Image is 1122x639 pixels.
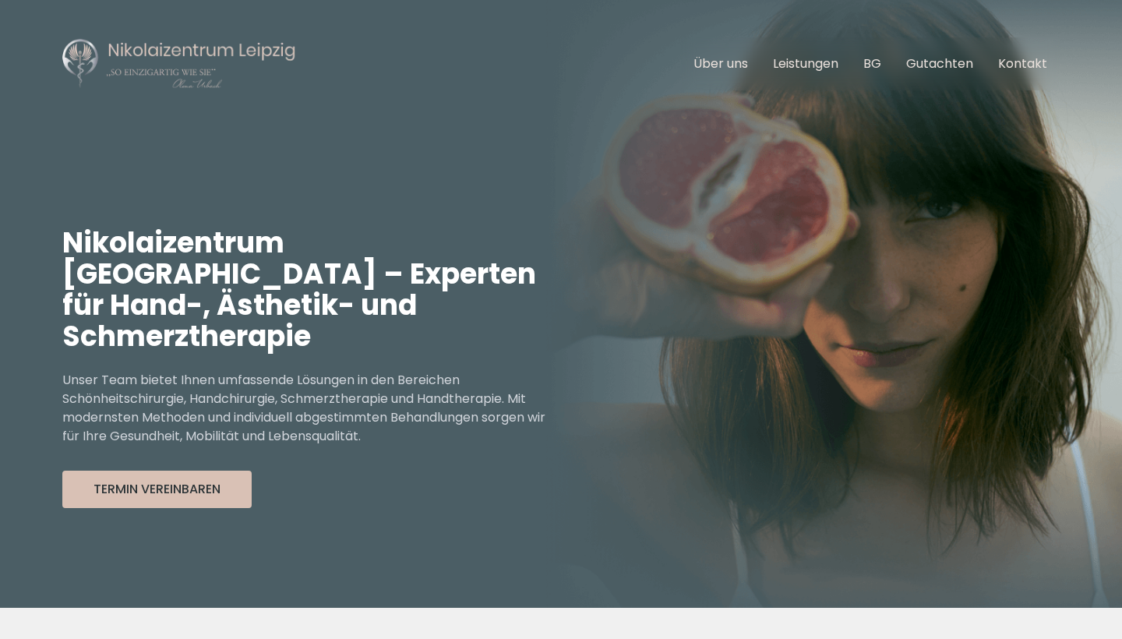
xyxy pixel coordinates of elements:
[906,55,973,72] a: Gutachten
[863,55,881,72] a: BG
[62,37,296,90] img: Nikolaizentrum Leipzig Logo
[693,55,748,72] a: Über uns
[62,228,561,352] h1: Nikolaizentrum [GEOGRAPHIC_DATA] – Experten für Hand-, Ästhetik- und Schmerztherapie
[773,55,838,72] a: Leistungen
[998,55,1047,72] a: Kontakt
[62,371,561,446] p: Unser Team bietet Ihnen umfassende Lösungen in den Bereichen Schönheitschirurgie, Handchirurgie, ...
[62,471,252,508] button: Termin Vereinbaren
